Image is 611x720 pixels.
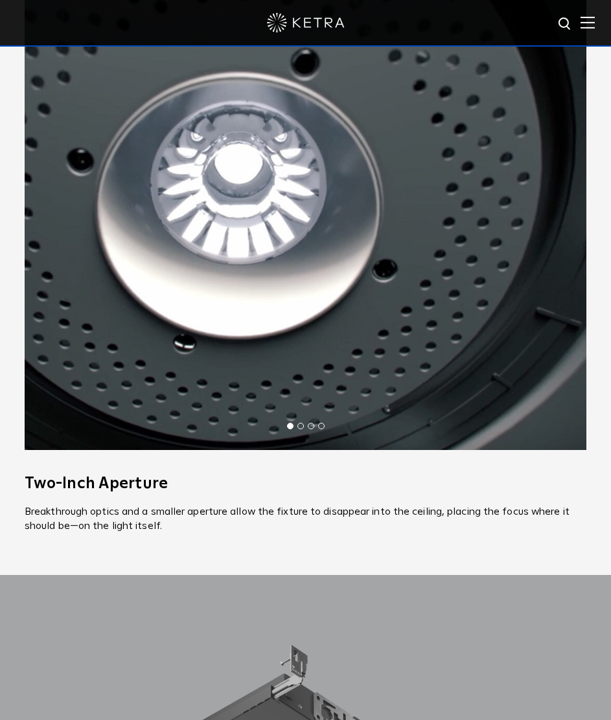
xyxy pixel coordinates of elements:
[557,16,573,32] img: search icon
[267,13,345,32] img: ketra-logo-2019-white
[25,476,586,491] h3: Two-Inch Aperture
[581,16,595,28] img: Hamburger%20Nav.svg
[25,504,586,533] p: Breakthrough optics and a smaller aperture allow the fixture to disappear into the ceiling, placi...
